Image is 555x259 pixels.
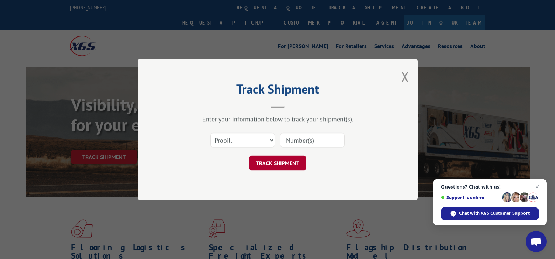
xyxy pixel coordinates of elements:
span: Chat with XGS Customer Support [459,210,530,217]
div: Open chat [526,231,547,252]
span: Close chat [533,183,541,191]
button: Close modal [401,67,409,86]
h2: Track Shipment [173,84,383,97]
button: TRACK SHIPMENT [249,156,306,170]
span: Support is online [441,195,500,200]
div: Enter your information below to track your shipment(s). [173,115,383,123]
div: Chat with XGS Customer Support [441,207,539,220]
input: Number(s) [280,133,345,148]
span: Questions? Chat with us! [441,184,539,190]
